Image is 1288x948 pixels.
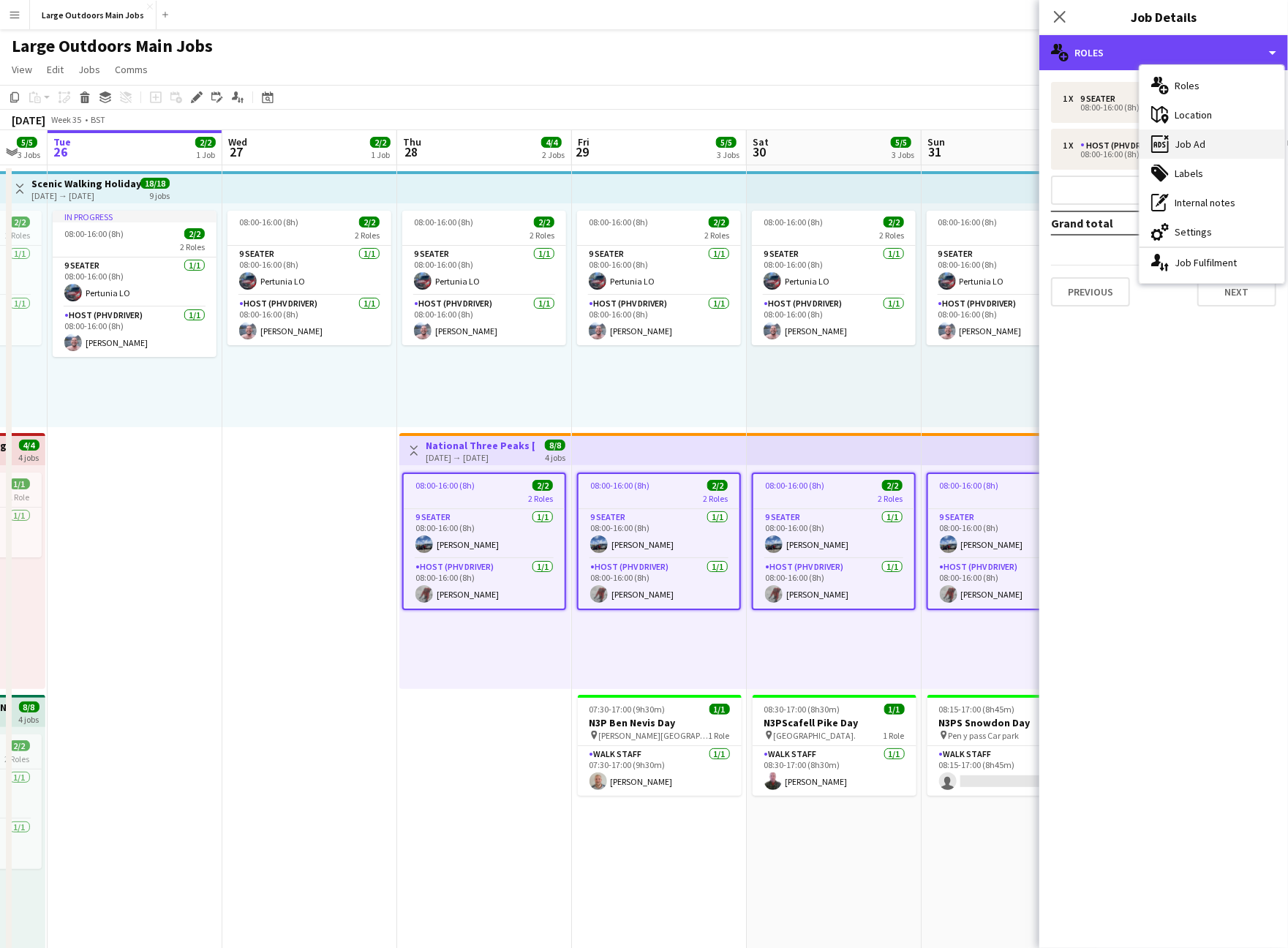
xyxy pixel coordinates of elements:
[577,473,741,610] app-job-card: 08:00-16:00 (8h)2/22 Roles9 Seater1/108:00-16:00 (8h)[PERSON_NAME]Host (PHV Driver)1/108:00-16:00...
[925,143,945,160] span: 31
[19,712,39,725] div: 4 jobs
[532,480,553,491] span: 2/2
[18,149,40,160] div: 3 Jobs
[927,473,1091,610] app-job-card: 08:00-16:00 (8h)2/22 Roles9 Seater1/108:00-16:00 (8h)[PERSON_NAME]Host (PHV Driver)1/108:00-16:00...
[9,492,30,503] span: 1 Role
[1140,71,1284,100] div: Roles
[927,296,1091,345] app-card-role: Host (PHV Driver)1/108:00-16:00 (8h)[PERSON_NAME]
[927,246,1091,296] app-card-role: 9 Seater1/108:00-16:00 (8h)Pertunia LO
[927,746,1091,796] app-card-role: Walk Staff5A0/108:15-17:00 (8h45m)
[19,440,39,451] span: 4/4
[752,246,916,296] app-card-role: 9 Seater1/108:00-16:00 (8h)Pertunia LO
[709,730,730,741] span: 1 Role
[753,695,916,796] app-job-card: 08:30-17:00 (8h30m)1/1N3PScafell Pike Day [GEOGRAPHIC_DATA].1 RoleWalk Staff1/108:30-17:00 (8h30m...
[415,480,475,491] span: 08:00-16:00 (8h)
[140,178,170,189] span: 18/18
[927,695,1091,796] app-job-card: 08:15-17:00 (8h45m)0/1N3PS Snowdon Day Pen y pass Car park1 RoleWalk Staff5A0/108:15-17:00 (8h45m)
[949,730,1020,741] span: Pen y pass Car park
[939,704,1015,715] span: 08:15-17:00 (8h45m)
[1140,100,1284,129] div: Location
[578,716,742,729] h3: N3P Ben Nevis Day
[227,211,391,345] app-job-card: 08:00-16:00 (8h)2/22 Roles9 Seater1/108:00-16:00 (8h)Pertunia LOHost (PHV Driver)1/108:00-16:00 (...
[928,559,1089,609] app-card-role: Host (PHV Driver)1/108:00-16:00 (8h)[PERSON_NAME]
[404,559,565,609] app-card-role: Host (PHV Driver)1/108:00-16:00 (8h)[PERSON_NAME]
[1063,94,1080,104] div: 1 x
[1063,104,1249,111] div: 08:00-16:00 (8h)
[196,149,215,160] div: 1 Job
[402,246,566,296] app-card-role: 9 Seater1/108:00-16:00 (8h)Pertunia LO
[576,143,590,160] span: 29
[704,230,729,241] span: 2 Roles
[882,480,903,491] span: 2/2
[30,1,157,29] button: Large Outdoors Main Jobs
[6,60,38,79] a: View
[578,746,742,796] app-card-role: Walk Staff1/107:30-17:00 (9h30m)[PERSON_NAME]
[1080,140,1166,151] div: Host (PHV Driver)
[765,480,824,491] span: 08:00-16:00 (8h)
[1063,151,1249,158] div: 08:00-16:00 (8h)
[1051,211,1207,235] td: Grand total
[53,135,71,148] span: Tue
[1140,129,1284,159] div: Job Ad
[10,478,30,489] span: 1/1
[577,246,741,296] app-card-role: 9 Seater1/108:00-16:00 (8h)Pertunia LO
[402,296,566,345] app-card-role: Host (PHV Driver)1/108:00-16:00 (8h)[PERSON_NAME]
[534,217,554,227] span: 2/2
[115,63,148,76] span: Comms
[709,704,730,715] span: 1/1
[184,228,205,239] span: 2/2
[10,217,30,227] span: 2/2
[928,509,1089,559] app-card-role: 9 Seater1/108:00-16:00 (8h)[PERSON_NAME]
[577,296,741,345] app-card-role: Host (PHV Driver)1/108:00-16:00 (8h)[PERSON_NAME]
[404,509,565,559] app-card-role: 9 Seater1/108:00-16:00 (8h)[PERSON_NAME]
[1140,159,1284,188] div: Labels
[884,704,905,715] span: 1/1
[403,135,421,148] span: Thu
[879,230,904,241] span: 2 Roles
[402,473,566,610] app-job-card: 08:00-16:00 (8h)2/22 Roles9 Seater1/108:00-16:00 (8h)[PERSON_NAME]Host (PHV Driver)1/108:00-16:00...
[12,35,213,57] h1: Large Outdoors Main Jobs
[12,63,32,76] span: View
[19,451,39,463] div: 4 jobs
[545,451,565,463] div: 4 jobs
[239,217,298,227] span: 08:00-16:00 (8h)
[1080,94,1121,104] div: 9 Seater
[709,217,729,227] span: 2/2
[717,149,739,160] div: 3 Jobs
[1039,35,1288,70] div: Roles
[590,480,649,491] span: 08:00-16:00 (8h)
[91,114,105,125] div: BST
[228,135,247,148] span: Wed
[716,137,737,148] span: 5/5
[884,217,904,227] span: 2/2
[753,746,916,796] app-card-role: Walk Staff1/108:30-17:00 (8h30m)[PERSON_NAME]
[1051,277,1130,306] button: Previous
[17,137,37,148] span: 5/5
[401,143,421,160] span: 28
[1140,188,1284,217] div: Internal notes
[227,296,391,345] app-card-role: Host (PHV Driver)1/108:00-16:00 (8h)[PERSON_NAME]
[41,60,69,79] a: Edit
[31,177,140,190] h3: Scenic Walking Holiday - Exploring the [GEOGRAPHIC_DATA]
[53,307,216,357] app-card-role: Host (PHV Driver)1/108:00-16:00 (8h)[PERSON_NAME]
[927,211,1091,345] app-job-card: 08:00-16:00 (8h)2/22 Roles9 Seater1/108:00-16:00 (8h)Pertunia LOHost (PHV Driver)1/108:00-16:00 (...
[53,211,216,357] app-job-card: In progress08:00-16:00 (8h)2/22 Roles9 Seater1/108:00-16:00 (8h)Pertunia LOHost (PHV Driver)1/108...
[752,473,916,610] app-job-card: 08:00-16:00 (8h)2/22 Roles9 Seater1/108:00-16:00 (8h)[PERSON_NAME]Host (PHV Driver)1/108:00-16:00...
[884,730,905,741] span: 1 Role
[892,149,914,160] div: 3 Jobs
[371,149,390,160] div: 1 Job
[578,695,742,796] app-job-card: 07:30-17:00 (9h30m)1/1N3P Ben Nevis Day [PERSON_NAME][GEOGRAPHIC_DATA]1 RoleWalk Staff1/107:30-17...
[878,493,903,504] span: 2 Roles
[753,509,914,559] app-card-role: 9 Seater1/108:00-16:00 (8h)[PERSON_NAME]
[1039,7,1288,26] h3: Job Details
[590,704,666,715] span: 07:30-17:00 (9h30m)
[938,217,998,227] span: 08:00-16:00 (8h)
[542,149,565,160] div: 2 Jobs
